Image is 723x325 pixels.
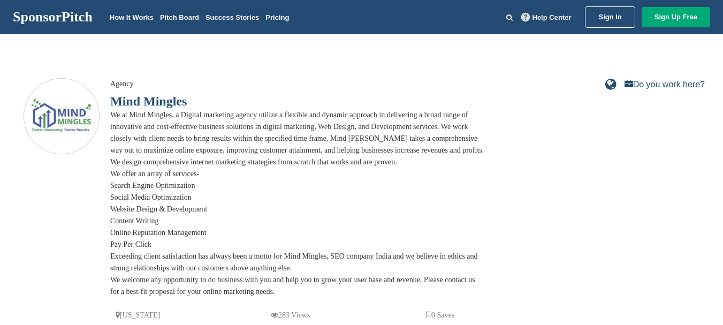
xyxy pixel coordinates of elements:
[625,80,705,89] a: Do you work here?
[519,11,574,24] a: Help Center
[24,79,99,155] img: Sponsorpitch & Mind Mingles
[110,13,154,21] a: How It Works
[642,7,710,27] a: Sign Up Free
[110,94,187,108] a: Mind Mingles
[265,13,289,21] a: Pricing
[585,6,635,28] a: Sign In
[206,13,259,21] a: Success Stories
[160,13,199,21] a: Pitch Board
[13,10,93,24] a: SponsorPitch
[110,109,485,298] div: We at Mind Mingles, a Digital marketing agency utilize a flexible and dynamic approach in deliver...
[426,308,454,322] p: 0 Saves
[271,308,310,322] p: 283 Views
[116,308,160,322] p: [US_STATE]
[110,78,485,90] div: Agency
